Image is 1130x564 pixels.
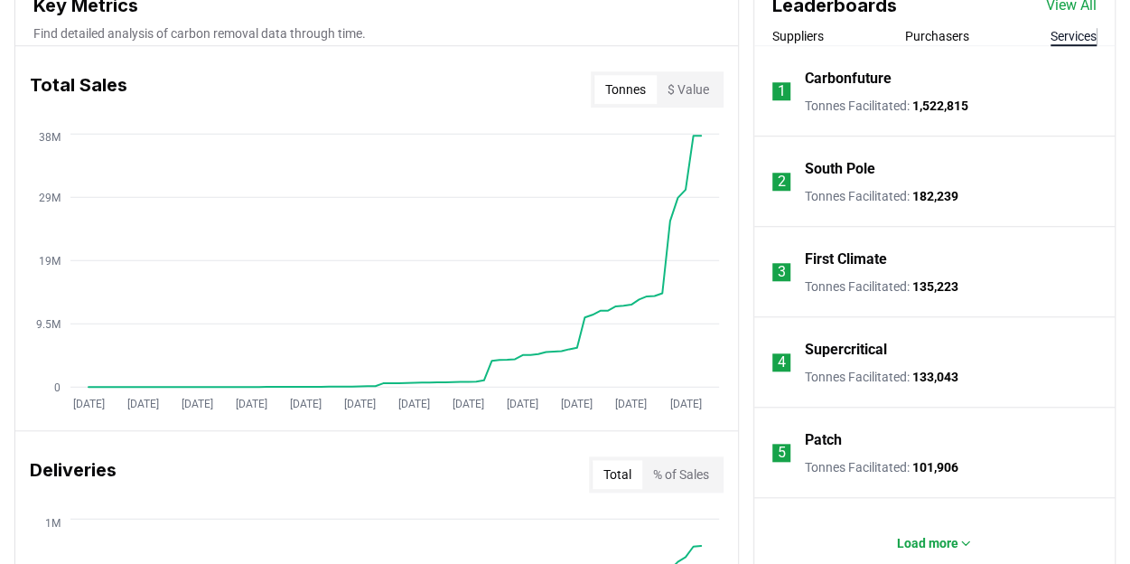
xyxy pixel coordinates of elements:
tspan: 9.5M [36,317,61,330]
button: Purchasers [905,27,969,45]
span: 182,239 [912,189,958,203]
h3: Deliveries [30,456,117,493]
a: Patch [805,429,842,451]
p: Find detailed analysis of carbon removal data through time. [33,24,720,42]
a: First Climate [805,249,887,270]
p: Tonnes Facilitated : [805,368,958,386]
p: Tonnes Facilitated : [805,187,958,205]
tspan: [DATE] [236,398,267,410]
tspan: [DATE] [344,398,376,410]
tspan: [DATE] [290,398,322,410]
a: South Pole [805,158,875,180]
tspan: 29M [39,191,61,203]
span: 1,522,815 [912,99,968,113]
tspan: 0 [54,381,61,393]
button: Suppliers [772,27,824,45]
p: Load more [897,534,958,552]
button: Total [593,460,642,489]
a: Supercritical [805,339,887,361]
button: Tonnes [594,75,657,104]
tspan: 1M [45,516,61,529]
tspan: [DATE] [507,398,538,410]
p: 3 [778,261,786,283]
tspan: [DATE] [73,398,105,410]
p: 4 [778,352,786,373]
p: Tonnes Facilitated : [805,277,958,296]
button: % of Sales [642,460,720,489]
span: 101,906 [912,460,958,475]
button: Load more [883,525,987,561]
tspan: [DATE] [561,398,593,410]
tspan: [DATE] [398,398,430,410]
button: Services [1051,27,1097,45]
button: $ Value [657,75,720,104]
p: 2 [778,171,786,193]
tspan: [DATE] [453,398,484,410]
span: 135,223 [912,279,958,294]
p: Tonnes Facilitated : [805,97,968,115]
a: Carbonfuture [805,68,892,89]
tspan: [DATE] [669,398,701,410]
tspan: 19M [39,254,61,267]
tspan: [DATE] [127,398,159,410]
p: Tonnes Facilitated : [805,458,958,476]
tspan: [DATE] [182,398,213,410]
tspan: 38M [39,131,61,144]
span: 133,043 [912,370,958,384]
p: 5 [778,442,786,464]
tspan: [DATE] [615,398,647,410]
h3: Total Sales [30,71,127,108]
p: 1 [778,80,786,102]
